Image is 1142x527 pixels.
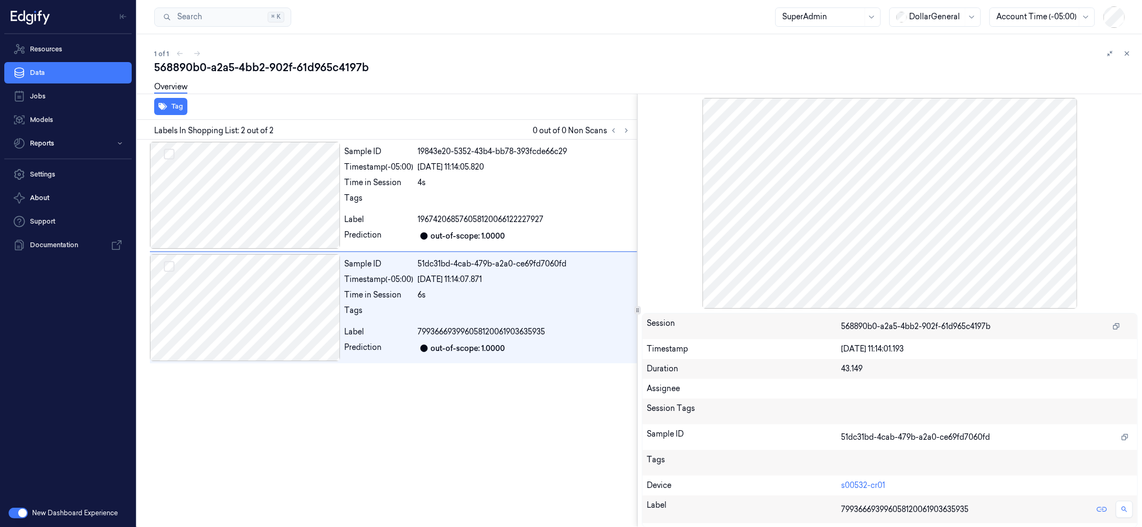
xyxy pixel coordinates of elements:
[418,146,633,157] div: 19843e20-5352-43b4-bb78-393fcde66c29
[4,187,132,209] button: About
[418,289,633,301] div: 6s
[154,125,274,136] span: Labels In Shopping List: 2 out of 2
[164,149,175,159] button: Select row
[164,261,175,272] button: Select row
[418,258,633,270] div: 51dc31bd-4cab-479b-a2a0-ce69fd7060fd
[344,214,413,225] div: Label
[841,480,885,490] a: s00532-cr01
[647,343,841,355] div: Timestamp
[344,162,413,173] div: Timestamp (-05:00)
[647,480,841,491] div: Device
[344,258,413,270] div: Sample ID
[344,342,413,355] div: Prediction
[647,403,841,420] div: Session Tags
[4,211,132,232] a: Support
[115,8,132,25] button: Toggle Navigation
[4,133,132,154] button: Reports
[841,363,1133,375] div: 43.149
[647,454,841,471] div: Tags
[4,86,132,107] a: Jobs
[344,305,413,322] div: Tags
[154,81,187,94] a: Overview
[647,500,841,519] div: Label
[430,343,505,354] div: out-of-scope: 1.0000
[841,432,990,443] span: 51dc31bd-4cab-479b-a2a0-ce69fd7060fd
[647,429,841,446] div: Sample ID
[344,289,413,301] div: Time in Session
[418,326,545,338] span: 799366693996058120061903635935
[154,60,1133,75] div: 568890b0-a2a5-4bb2-902f-61d965c4197b
[4,39,132,60] a: Resources
[418,177,633,188] div: 4s
[344,146,413,157] div: Sample ID
[841,343,1133,355] div: [DATE] 11:14:01.193
[418,162,633,173] div: [DATE] 11:14:05.820
[647,318,841,335] div: Session
[647,363,841,375] div: Duration
[4,164,132,185] a: Settings
[841,504,969,515] span: 799366693996058120061903635935
[4,109,132,131] a: Models
[4,234,132,256] a: Documentation
[4,62,132,83] a: Data
[154,49,169,58] span: 1 of 1
[533,124,633,137] span: 0 out of 0 Non Scans
[154,98,187,115] button: Tag
[647,383,1133,394] div: Assignee
[344,177,413,188] div: Time in Session
[418,214,543,225] span: 196742068576058120066122227927
[344,193,413,210] div: Tags
[173,11,202,22] span: Search
[154,7,291,27] button: Search⌘K
[344,230,413,242] div: Prediction
[841,321,990,332] span: 568890b0-a2a5-4bb2-902f-61d965c4197b
[418,274,633,285] div: [DATE] 11:14:07.871
[344,274,413,285] div: Timestamp (-05:00)
[344,326,413,338] div: Label
[430,231,505,242] div: out-of-scope: 1.0000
